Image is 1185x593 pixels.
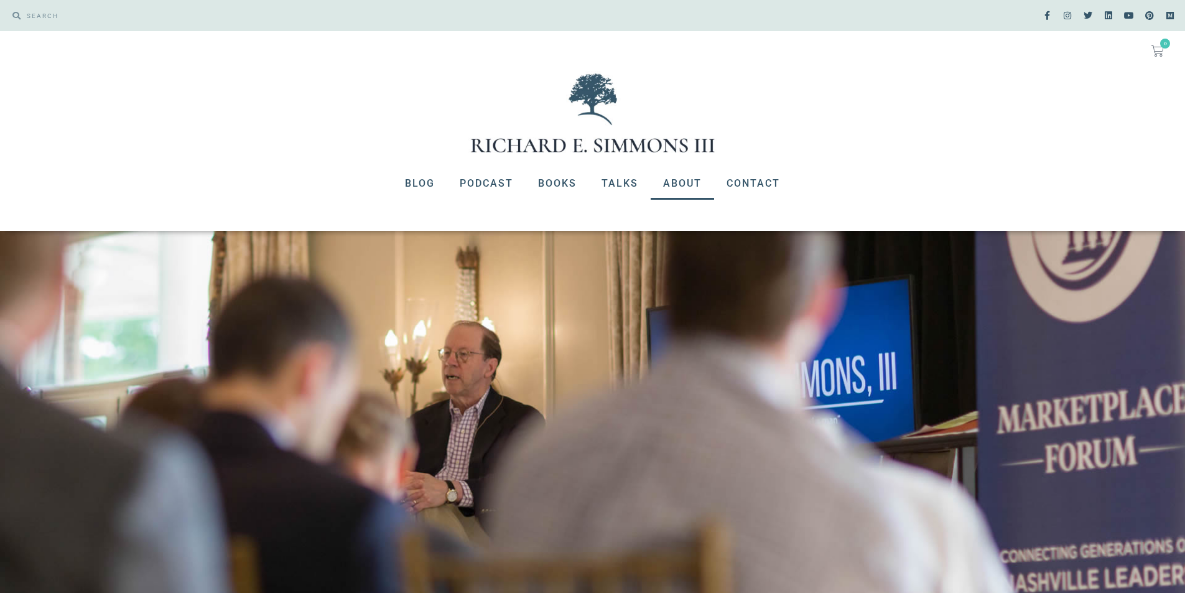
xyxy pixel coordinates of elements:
a: Books [526,167,589,200]
a: Blog [393,167,447,200]
a: Contact [714,167,792,200]
span: 0 [1160,39,1170,49]
a: Podcast [447,167,526,200]
a: Talks [589,167,651,200]
a: About [651,167,714,200]
a: 0 [1136,37,1179,65]
input: SEARCH [21,6,587,25]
